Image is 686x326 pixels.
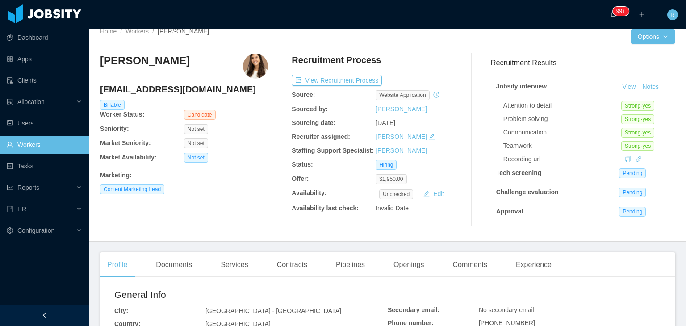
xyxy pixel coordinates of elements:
span: HR [17,205,26,213]
a: View [619,83,639,90]
img: fcbc439d-d04a-41ae-9191-25597d67559f_688b8829adcef-400w.png [243,54,268,79]
span: Strong-yes [621,128,654,138]
div: Services [213,252,255,277]
i: icon: copy [625,156,631,162]
div: Profile [100,252,134,277]
b: Offer: [292,175,309,182]
span: Configuration [17,227,54,234]
a: [PERSON_NAME] [376,147,427,154]
i: icon: link [636,156,642,162]
b: City: [114,307,128,314]
span: Pending [619,188,646,197]
button: Optionsicon: down [631,29,675,44]
div: Pipelines [329,252,372,277]
b: Sourced by: [292,105,328,113]
div: Recording url [503,155,621,164]
b: Worker Status: [100,111,144,118]
span: Pending [619,168,646,178]
span: [PERSON_NAME] [158,28,209,35]
a: icon: link [636,155,642,163]
span: $1,950.00 [376,174,406,184]
span: Not set [184,138,208,148]
span: Content Marketing Lead [100,184,164,194]
span: R [670,9,675,20]
span: Not set [184,153,208,163]
span: Pending [619,207,646,217]
i: icon: solution [7,99,13,105]
a: icon: auditClients [7,71,82,89]
a: [PERSON_NAME] [376,105,427,113]
b: Availability: [292,189,326,196]
a: icon: exportView Recruitment Process [292,77,382,84]
button: Notes [639,82,662,92]
a: Home [100,28,117,35]
span: website application [376,90,430,100]
b: Market Availability: [100,154,157,161]
span: Invalid Date [376,205,409,212]
div: Teamwork [503,141,621,150]
span: Billable [100,100,125,110]
a: icon: profileTasks [7,157,82,175]
b: Availability last check: [292,205,359,212]
span: Reports [17,184,39,191]
button: icon: editEdit [420,188,448,199]
i: icon: plus [639,11,645,17]
b: Staffing Support Specialist: [292,147,374,154]
a: icon: robotUsers [7,114,82,132]
div: Openings [386,252,431,277]
span: / [152,28,154,35]
span: [GEOGRAPHIC_DATA] - [GEOGRAPHIC_DATA] [205,307,341,314]
h3: Recruitment Results [491,57,675,68]
a: [PERSON_NAME] [376,133,427,140]
div: Attention to detail [503,101,621,110]
a: icon: appstoreApps [7,50,82,68]
span: / [120,28,122,35]
b: Sourcing date: [292,119,335,126]
button: icon: exportView Recruitment Process [292,75,382,86]
div: Experience [509,252,559,277]
i: icon: setting [7,227,13,234]
a: icon: userWorkers [7,136,82,154]
span: Strong-yes [621,141,654,151]
strong: Challenge evaluation [496,188,559,196]
span: Candidate [184,110,216,120]
div: Communication [503,128,621,137]
i: icon: book [7,206,13,212]
strong: Tech screening [496,169,542,176]
h4: Recruitment Process [292,54,381,66]
sup: 230 [613,7,629,16]
span: [DATE] [376,119,395,126]
b: Marketing : [100,171,132,179]
i: icon: line-chart [7,184,13,191]
b: Status: [292,161,313,168]
b: Secondary email: [388,306,439,313]
i: icon: bell [610,11,616,17]
b: Source: [292,91,315,98]
span: No secondary email [479,306,534,313]
b: Recruiter assigned: [292,133,350,140]
h2: General Info [114,288,388,302]
div: Copy [625,155,631,164]
a: Workers [125,28,149,35]
span: Allocation [17,98,45,105]
b: Seniority: [100,125,129,132]
div: Contracts [270,252,314,277]
b: Market Seniority: [100,139,151,146]
div: Documents [149,252,199,277]
span: Strong-yes [621,101,654,111]
a: icon: pie-chartDashboard [7,29,82,46]
h3: [PERSON_NAME] [100,54,190,68]
strong: Approval [496,208,523,215]
span: Strong-yes [621,114,654,124]
div: Comments [446,252,494,277]
strong: Jobsity interview [496,83,547,90]
i: icon: history [433,92,439,98]
h4: [EMAIL_ADDRESS][DOMAIN_NAME] [100,83,268,96]
span: Not set [184,124,208,134]
span: Hiring [376,160,397,170]
div: Problem solving [503,114,621,124]
i: icon: edit [429,134,435,140]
